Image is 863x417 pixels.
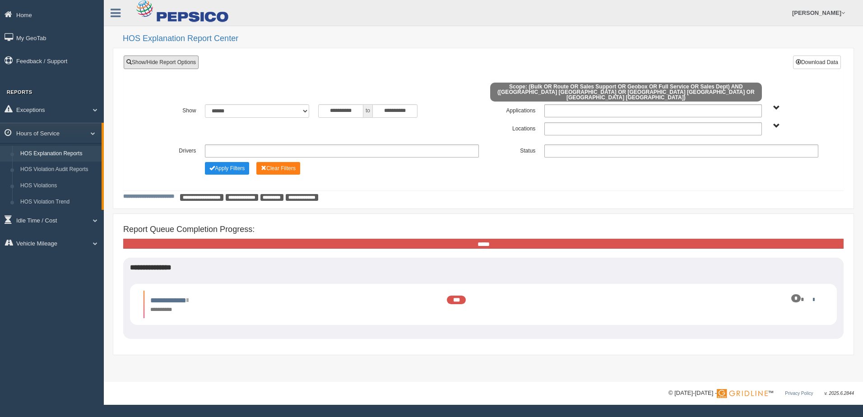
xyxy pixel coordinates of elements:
label: Locations [483,122,540,133]
a: HOS Explanation Reports [16,146,102,162]
button: Download Data [793,56,841,69]
li: Expand [144,291,823,318]
label: Applications [483,104,540,115]
a: HOS Violation Trend [16,194,102,210]
label: Status [483,144,540,155]
span: Scope: (Bulk OR Route OR Sales Support OR Geobox OR Full Service OR Sales Dept) AND ([GEOGRAPHIC_... [490,83,762,102]
button: Change Filter Options [256,162,300,175]
h4: Report Queue Completion Progress: [123,225,844,234]
a: Show/Hide Report Options [124,56,199,69]
img: Gridline [717,389,768,398]
label: Show [144,104,200,115]
a: Privacy Policy [785,391,813,396]
a: HOS Violations [16,178,102,194]
h2: HOS Explanation Report Center [123,34,854,43]
span: v. 2025.6.2844 [825,391,854,396]
button: Change Filter Options [205,162,249,175]
label: Drivers [144,144,200,155]
a: HOS Violation Audit Reports [16,162,102,178]
div: © [DATE]-[DATE] - ™ [668,389,854,398]
span: to [363,104,372,118]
